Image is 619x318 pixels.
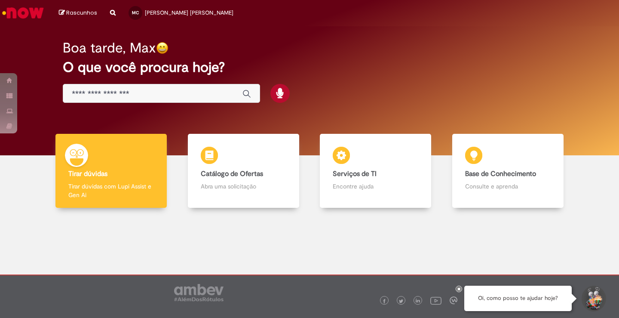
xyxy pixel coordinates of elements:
[465,170,536,178] b: Base de Conhecimento
[442,134,574,208] a: Base de Conhecimento Consulte e aprenda
[59,9,97,17] a: Rascunhos
[382,299,386,303] img: logo_footer_facebook.png
[430,295,441,306] img: logo_footer_youtube.png
[1,4,45,22] img: ServiceNow
[145,9,233,16] span: [PERSON_NAME] [PERSON_NAME]
[156,42,169,54] img: happy-face.png
[68,170,107,178] b: Tirar dúvidas
[333,170,377,178] b: Serviços de TI
[580,286,606,312] button: Iniciar Conversa de Suporte
[174,284,224,301] img: logo_footer_ambev_rotulo_gray.png
[63,60,556,75] h2: O que você procura hoje?
[465,182,551,191] p: Consulte e aprenda
[132,10,139,15] span: MC
[416,299,420,304] img: logo_footer_linkedin.png
[309,134,442,208] a: Serviços de TI Encontre ajuda
[450,296,457,304] img: logo_footer_workplace.png
[201,182,286,191] p: Abra uma solicitação
[68,182,154,199] p: Tirar dúvidas com Lupi Assist e Gen Ai
[178,134,310,208] a: Catálogo de Ofertas Abra uma solicitação
[333,182,418,191] p: Encontre ajuda
[201,170,263,178] b: Catálogo de Ofertas
[464,286,572,311] div: Oi, como posso te ajudar hoje?
[399,299,403,303] img: logo_footer_twitter.png
[45,134,178,208] a: Tirar dúvidas Tirar dúvidas com Lupi Assist e Gen Ai
[66,9,97,17] span: Rascunhos
[63,40,156,56] h2: Boa tarde, Max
